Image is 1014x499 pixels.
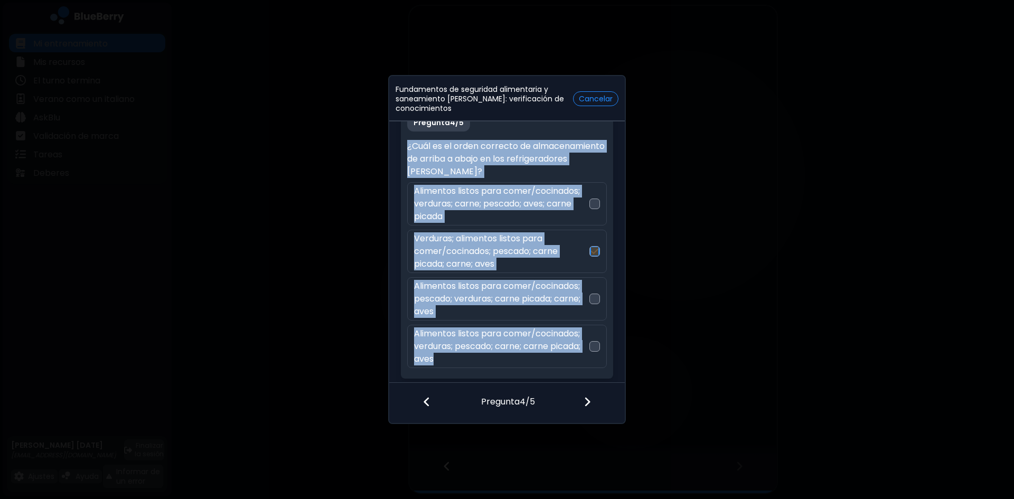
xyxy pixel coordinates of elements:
[414,185,580,222] font: Alimentos listos para comer/cocinados; verduras; carne; pescado; aves; carne picada
[414,280,580,317] font: Alimentos listos para comer/cocinados; pescado; verduras; carne picada; carne; aves
[414,117,450,128] font: Pregunta
[584,396,591,408] img: icono de archivo
[591,247,598,256] img: check
[481,396,520,408] font: Pregunta
[530,396,535,408] font: 5
[573,91,618,106] button: Cancelar
[407,140,605,177] font: ¿Cuál es el orden correcto de almacenamiento de arriba a abajo en los refrigeradores [PERSON_NAME]?
[423,396,430,408] img: icono de archivo
[450,117,455,128] font: 4
[579,93,613,104] font: Cancelar
[414,232,558,270] font: Verduras; alimentos listos para comer/cocinados; pescado; carne picada; carne; aves
[520,396,525,408] font: 4
[455,117,459,128] font: /
[396,84,564,114] font: Fundamentos de seguridad alimentaria y saneamiento [PERSON_NAME]: verificación de conocimientos
[414,327,580,365] font: Alimentos listos para comer/cocinados; verduras; pescado; carne; carne picada; aves
[459,117,464,128] font: 5
[525,396,530,408] font: /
